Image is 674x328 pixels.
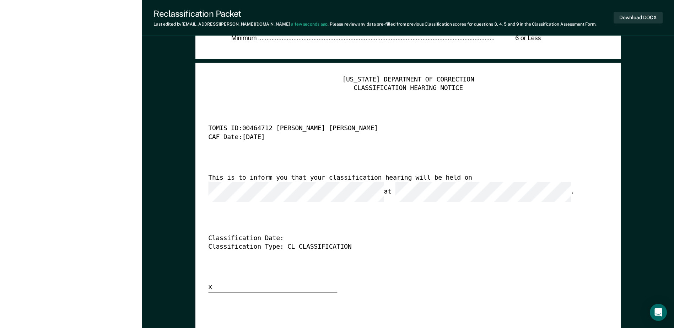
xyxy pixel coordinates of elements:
[208,133,588,142] div: CAF Date: [DATE]
[208,84,608,92] div: CLASSIFICATION HEARING NOTICE
[208,174,588,202] div: This is to inform you that your classification hearing will be held on at .
[208,76,608,84] div: [US_STATE] DEPARTMENT OF CORRECTION
[208,234,588,243] div: Classification Date:
[153,22,597,27] div: Last edited by [EMAIL_ADDRESS][PERSON_NAME][DOMAIN_NAME] . Please review any data pre-filled from...
[231,35,258,42] span: Minimum
[650,304,667,321] div: Open Intercom Messenger
[153,9,597,19] div: Reclassification Packet
[208,284,337,293] div: x
[614,12,663,23] button: Download DOCX
[208,243,588,251] div: Classification Type: CL CLASSIFICATION
[208,125,588,133] div: TOMIS ID: 00464712 [PERSON_NAME] [PERSON_NAME]
[291,22,328,27] span: a few seconds ago
[495,35,541,43] div: 6 or Less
